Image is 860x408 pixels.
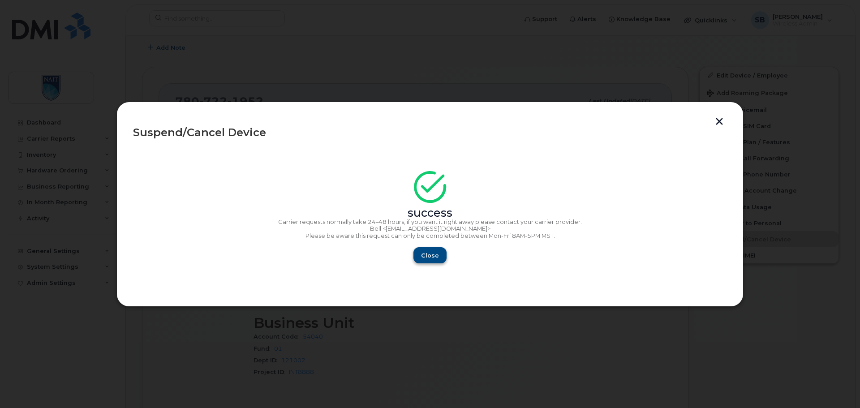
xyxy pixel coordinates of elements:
p: Please be aware this request can only be completed between Mon-Fri 8AM-5PM MST. [133,232,727,240]
div: success [133,210,727,217]
span: Close [421,251,439,260]
div: Suspend/Cancel Device [133,127,727,138]
button: Close [413,247,447,263]
p: Carrier requests normally take 24–48 hours, if you want it right away please contact your carrier... [133,219,727,226]
p: Bell <[EMAIL_ADDRESS][DOMAIN_NAME]> [133,225,727,232]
